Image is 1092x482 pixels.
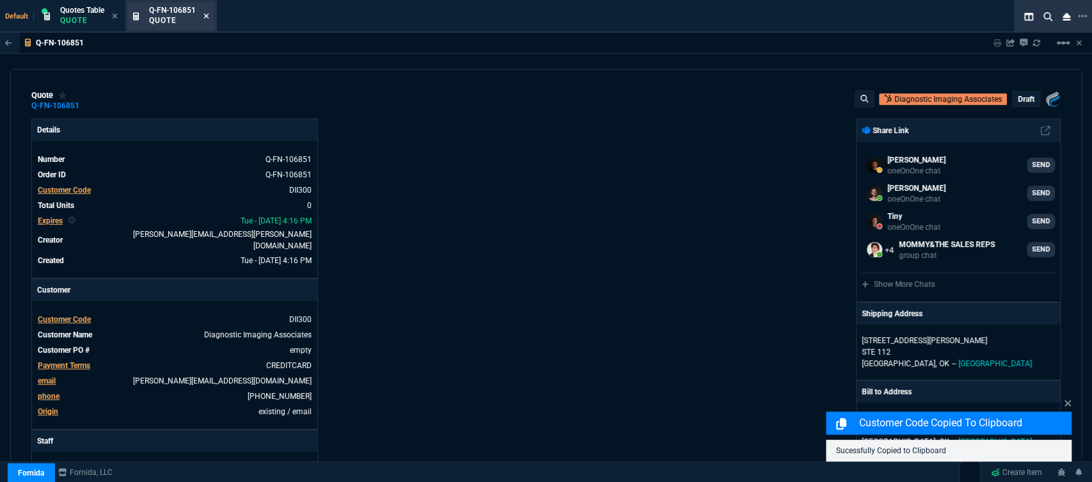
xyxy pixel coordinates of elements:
div: quote [31,90,67,100]
span: Number [38,155,65,164]
span: See Marketplace Order [265,155,312,164]
a: farzad@fornida.com [862,152,1055,178]
span: Customer Code [38,186,91,195]
p: Quote [60,15,104,26]
a: DII300 [289,186,312,195]
p: [PERSON_NAME] [887,154,946,166]
span: Customer Name [38,330,92,339]
p: draft [1018,94,1034,104]
tr: undefined [37,328,312,341]
p: [STREET_ADDRESS][PERSON_NAME] [862,335,1055,346]
span: Q-FN-106851 [149,6,196,15]
p: group chat [899,250,995,261]
span: Order ID [38,170,66,179]
span: Creator [38,236,63,245]
span: Created [38,256,64,265]
span: 2025-09-23T16:16:24.109Z [241,216,312,225]
a: Open Customer in hubSpot [879,93,1007,105]
tr: undefined [37,214,312,227]
span: Customer Code [38,315,91,324]
p: Details [32,119,317,141]
tr: undefined [37,359,312,372]
span: Payment Terms [38,361,90,370]
p: oneOnOne chat [887,166,946,176]
a: CREDITCARD [266,361,312,370]
p: Staff [32,430,317,452]
a: Hide Workbench [1076,38,1082,48]
a: SEND [1027,157,1055,173]
a: Create Item [986,463,1047,482]
p: Sucessfully Copied to Clipboard [836,445,1061,456]
p: oneOnOne chat [887,222,940,232]
p: Customer [32,279,317,301]
nx-icon: Search [1038,9,1057,24]
nx-icon: Back to Table [5,38,12,47]
p: [PERSON_NAME] [887,182,946,194]
span: OK [939,359,949,368]
tr: See Marketplace Order [37,168,312,181]
a: SEND [1027,214,1055,229]
tr: (918) 935-3564 [37,390,312,403]
mat-icon: Example home icon [1056,35,1071,51]
a: Origin [38,407,58,416]
p: MOMMY&THE SALES REPS [899,239,995,250]
span: [GEOGRAPHIC_DATA] [958,359,1032,368]
a: [PERSON_NAME][EMAIL_ADDRESS][DOMAIN_NAME] [133,376,312,385]
nx-icon: Close Tab [203,12,209,22]
tr: undefined [37,199,312,212]
span: Expires [38,216,63,225]
span: [GEOGRAPHIC_DATA], [862,359,937,368]
a: empty [290,346,312,355]
span: existing / email [258,407,312,416]
p: Shipping Address [862,308,922,319]
span: email [38,376,56,385]
span: fiona.rossi@fornida.com [133,230,312,250]
span: Total Units [38,201,74,210]
p: Share Link [862,125,908,136]
p: Diagnostic Imaging Associates [894,93,1002,105]
p: Quote [149,15,196,26]
p: Tiny [887,211,940,222]
nx-icon: Close Workbench [1057,9,1075,24]
p: oneOnOne chat [887,194,946,204]
span: Quotes Table [60,6,104,15]
nx-icon: Open New Tab [1078,10,1087,22]
a: Diagnostic Imaging Associates [204,330,312,339]
p: Customer Code Copied to Clipboard [859,415,1069,431]
a: Q-FN-106851 [31,105,79,107]
span: phone [38,392,59,401]
tr: undefined [37,228,312,252]
tr: undefined [37,184,312,197]
a: Show More Chats [862,280,935,289]
div: Add to Watchlist [58,90,67,100]
a: See Marketplace Order [265,170,312,179]
tr: undefined [37,313,312,326]
a: (918) 935-3564 [248,392,312,401]
p: Q-FN-106851 [36,38,84,48]
a: Brian.Over@fornida.com [862,181,1055,206]
nx-icon: Close Tab [112,12,118,22]
span: 0 [307,201,312,210]
a: SEND [1027,242,1055,257]
span: 2025-09-09T16:16:24.109Z [241,256,312,265]
p: Bill to Address [862,386,912,398]
tr: undefined [37,405,312,418]
span: Default [5,12,34,20]
tr: undefined [37,344,312,357]
a: seti.shadab@fornida.com,alicia.bostic@fornida.com,sarah.costa@fornida.com,Brian.Over@fornida.com,... [862,237,1055,262]
tr: curtis@diarads.net [37,374,312,387]
span: Customer PO # [38,346,90,355]
p: STE 112 [862,346,1055,358]
nx-icon: Clear selected rep [68,215,75,227]
span: DII300 [289,315,312,324]
tr: See Marketplace Order [37,153,312,166]
nx-icon: Split Panels [1019,9,1038,24]
a: ryan.neptune@fornida.com [862,209,1055,234]
a: msbcCompanyName [54,467,116,478]
a: SEND [1027,186,1055,201]
span: -- [952,359,956,368]
tr: undefined [37,254,312,267]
